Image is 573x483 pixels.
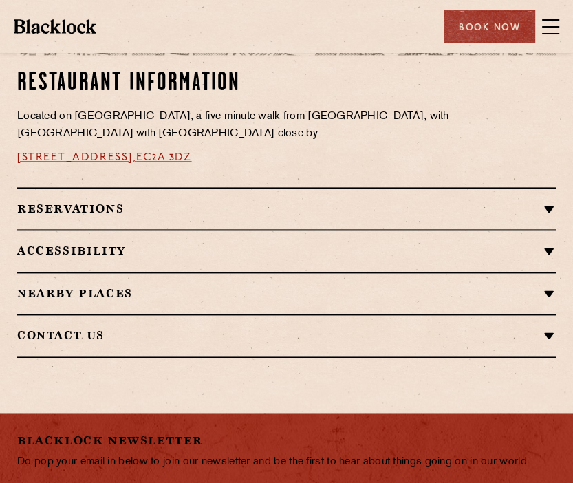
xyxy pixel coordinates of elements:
img: BL_Textured_Logo-footer-cropped.svg [14,19,96,33]
h2: Restaurant Information [17,70,340,98]
h2: Reservations [17,202,556,215]
p: Located on [GEOGRAPHIC_DATA], a five-minute walk from [GEOGRAPHIC_DATA], with [GEOGRAPHIC_DATA] w... [17,108,556,142]
h2: Blacklock Newsletter [17,433,556,448]
div: Book Now [444,10,535,43]
a: EC2A 3DZ [136,152,191,163]
a: [STREET_ADDRESS], [17,152,136,163]
h2: Contact Us [17,329,556,342]
h2: Nearby Places [17,287,556,300]
h2: Accessibility [17,244,556,257]
p: Do pop your email in below to join our newsletter and be the first to hear about things going on ... [17,453,556,471]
